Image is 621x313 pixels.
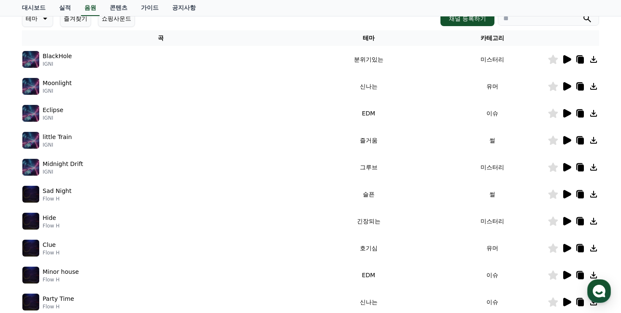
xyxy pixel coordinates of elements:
[24,203,140,211] div: 감사합니다.
[437,154,548,181] td: 미스터리
[43,106,63,115] p: Eclipse
[43,115,63,121] p: IGNI
[43,169,83,175] p: IGNI
[24,169,140,186] div: 오리지널 콘텐츠를 업로드한 경우에만 수익화가 가능합니다.
[300,181,437,208] td: 슬픈
[43,214,56,222] p: Hide
[98,10,135,27] button: 쇼핑사운드
[300,208,437,235] td: 긴장되는
[43,79,72,88] p: Moonlight
[437,208,548,235] td: 미스터리
[300,154,437,181] td: 그루브
[437,100,548,127] td: 이슈
[43,52,72,61] p: BlackHole
[43,268,79,276] p: Minor house
[43,303,74,310] p: Flow H
[22,132,39,149] img: music
[22,30,300,46] th: 곡
[300,235,437,262] td: 호기심
[43,61,72,67] p: IGNI
[46,5,78,14] div: Creward
[300,46,437,73] td: 분위기있는
[300,30,437,46] th: 테마
[24,58,140,91] div: (수집된 개인정보는 상담 답변 알림 목적으로만 이용되고, 삭제 요청을 주시기 전까지 보유됩니다. 제출하지 않으시면 상담 답변 알림을 받을 수 없어요.)
[22,105,39,122] img: music
[24,161,140,169] div: 안녕하세요.
[43,187,71,195] p: Sad Night
[43,160,83,169] p: Midnight Drift
[43,222,59,229] p: Flow H
[300,73,437,100] td: 신나는
[43,88,72,94] p: IGNI
[22,267,39,284] img: music
[437,262,548,289] td: 이슈
[437,235,548,262] td: 유머
[22,240,39,257] img: music
[300,262,437,289] td: EDM
[43,142,72,148] p: IGNI
[43,276,79,283] p: Flow H
[440,11,494,26] button: 채널 등록하기
[60,10,91,27] button: 즐겨찾기
[300,100,437,127] td: EDM
[27,116,139,124] span: [EMAIL_ADDRESS][DOMAIN_NAME]
[43,133,72,142] p: little Train
[22,10,53,27] button: 테마
[26,13,38,24] p: 테마
[24,37,140,54] div: 연락처를 확인해주세요. 오프라인 상태가 되면 이메일로 답변 알림을 보내드려요.
[22,294,39,310] img: music
[437,46,548,73] td: 미스터리
[300,127,437,154] td: 즐거움
[22,213,39,230] img: music
[43,195,71,202] p: Flow H
[437,127,548,154] td: 썰
[46,14,113,21] div: 내일 오전 8:30부터 운영해요
[43,241,56,249] p: Clue
[43,294,74,303] p: Party Time
[43,249,59,256] p: Flow H
[22,186,39,203] img: music
[24,186,140,203] div: 업로드 날짜를 알려주시면, 해당 날짜를 기준으로 영상 검수 시 참고하겠습니다.
[437,181,548,208] td: 썰
[437,30,548,46] th: 카테고리
[22,78,39,95] img: music
[25,104,141,112] div: 이메일
[437,73,548,100] td: 유머
[22,51,39,68] img: music
[22,159,39,176] img: music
